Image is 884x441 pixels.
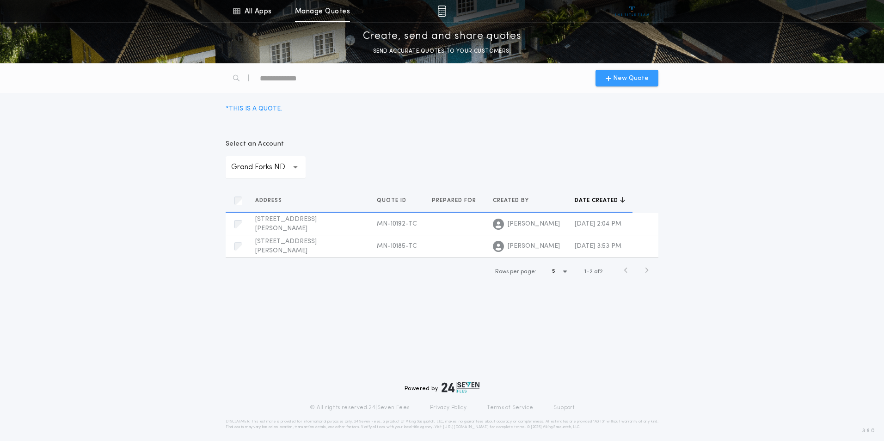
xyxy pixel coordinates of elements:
button: Created by [493,196,536,205]
button: 5 [552,264,570,279]
a: Support [553,404,574,411]
button: Date created [575,196,625,205]
img: vs-icon [615,6,650,16]
p: © All rights reserved. 24|Seven Fees [310,404,410,411]
span: 2 [589,269,593,275]
img: img [437,6,446,17]
p: Create, send and share quotes [363,29,522,44]
button: Quote ID [377,196,413,205]
a: [URL][DOMAIN_NAME] [443,425,489,429]
span: Prepared for [432,197,478,204]
a: Privacy Policy [430,404,467,411]
p: Grand Forks ND [231,162,300,173]
button: New Quote [595,70,658,86]
span: Date created [575,197,620,204]
button: Grand Forks ND [226,156,306,178]
span: Address [255,197,284,204]
span: 3.8.0 [862,427,875,435]
p: DISCLAIMER: This estimate is provided for informational purposes only. 24|Seven Fees, a product o... [226,419,658,430]
p: Select an Account [226,140,306,149]
span: [PERSON_NAME] [508,242,560,251]
span: MN-10185-TC [377,243,417,250]
a: Terms of Service [487,404,533,411]
span: Created by [493,197,531,204]
div: * THIS IS A QUOTE. [226,104,282,114]
span: MN-10192-TC [377,220,417,227]
span: Quote ID [377,197,408,204]
span: [DATE] 3:53 PM [575,243,621,250]
span: 1 [584,269,586,275]
span: of 2 [594,268,603,276]
span: [STREET_ADDRESS][PERSON_NAME] [255,238,317,254]
img: logo [442,382,479,393]
span: [STREET_ADDRESS][PERSON_NAME] [255,216,317,232]
p: SEND ACCURATE QUOTES TO YOUR CUSTOMERS. [373,47,511,56]
span: Rows per page: [495,269,536,275]
div: Powered by [405,382,479,393]
span: [PERSON_NAME] [508,220,560,229]
span: [DATE] 2:04 PM [575,220,621,227]
span: New Quote [613,73,649,83]
h1: 5 [552,267,555,276]
button: Address [255,196,289,205]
